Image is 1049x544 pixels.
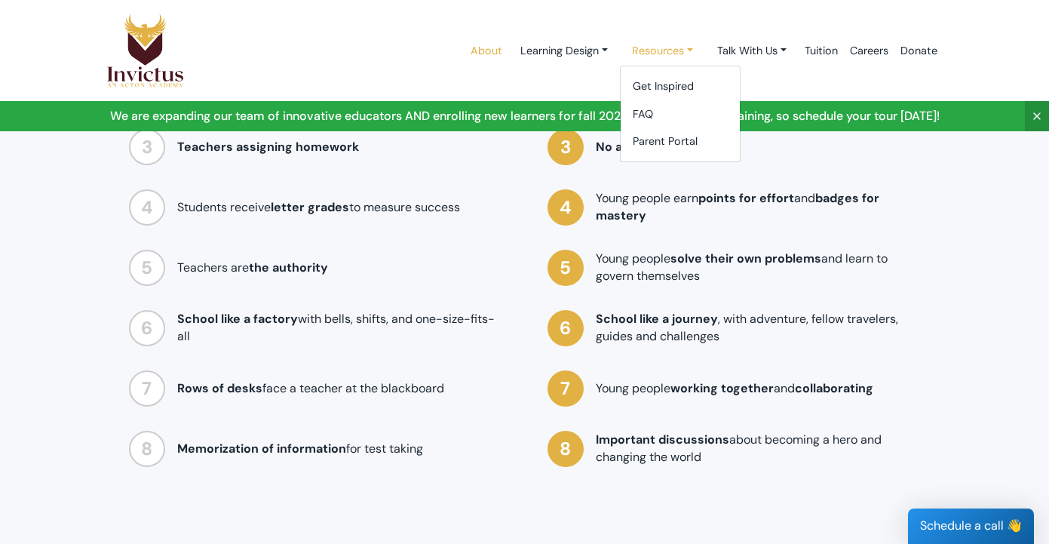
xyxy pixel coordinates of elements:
[596,380,873,396] span: Young people and
[621,100,740,128] a: FAQ
[670,380,774,396] strong: working together
[596,432,729,447] strong: Important discussions
[620,37,705,65] a: Resources
[177,311,298,327] strong: School like a factory
[596,250,888,284] span: Young people and learn to govern themselves
[177,441,423,456] span: for test taking
[844,19,894,83] a: Careers
[596,311,718,327] strong: School like a journey
[177,380,444,396] span: face a teacher at the blackboard
[596,190,879,223] strong: badges for mastery
[177,260,328,275] span: Teachers are
[106,13,185,88] img: Logo
[177,311,495,344] span: with bells, shifts, and one-size-fits-all
[465,19,508,83] a: About
[508,37,620,65] a: Learning Design
[596,432,882,465] span: about becoming a hero and changing the world
[177,139,359,155] strong: Teachers assigning homework
[177,199,460,215] span: Students receive to measure success
[698,190,794,206] strong: points for effort
[799,19,844,83] a: Tuition
[177,441,346,456] strong: Memorization of information
[795,380,873,396] strong: collaborating
[596,190,879,223] span: Young people earn and
[271,199,349,215] strong: letter grades
[705,37,799,65] a: Talk With Us
[621,128,740,155] a: Parent Portal
[596,311,898,344] span: , with adventure, fellow travelers, guides and challenges
[670,250,821,266] strong: solve their own problems
[620,66,741,162] div: Learning Design
[621,72,740,100] a: Get Inspired
[894,19,943,83] a: Donate
[177,380,262,396] strong: Rows of desks
[908,509,1034,544] div: Schedule a call 👋
[249,260,328,275] strong: the authority
[596,139,735,155] strong: No assigned homework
